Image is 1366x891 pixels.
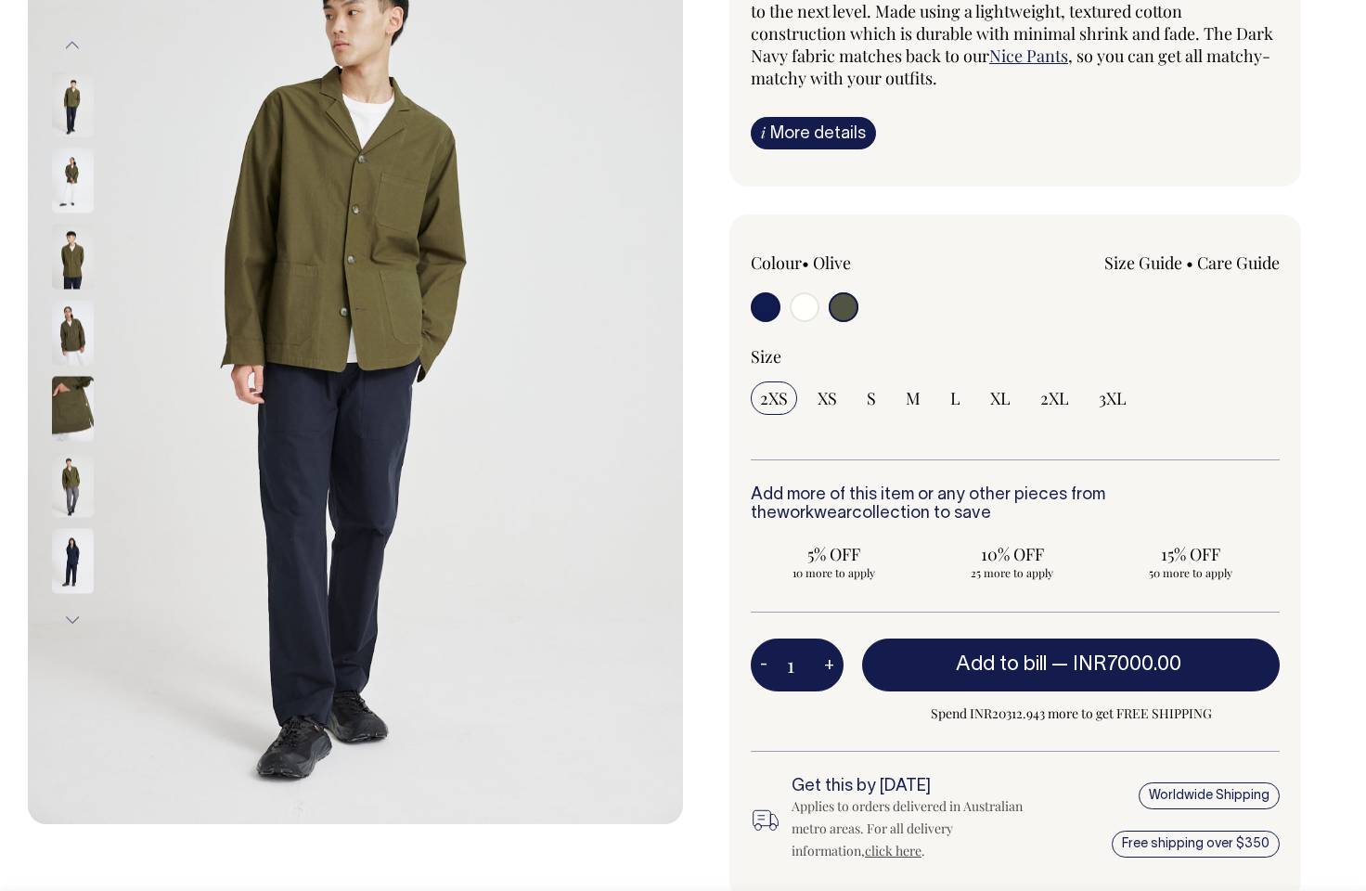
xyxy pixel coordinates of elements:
img: dark-navy [52,529,94,594]
input: XL [981,381,1020,415]
button: - [751,647,777,684]
span: 5% OFF [760,543,909,565]
input: 15% OFF 50 more to apply [1107,537,1274,586]
div: Colour [751,252,962,274]
img: olive [52,225,94,290]
span: i [761,123,766,142]
img: olive [52,453,94,518]
h6: Add more of this item or any other pieces from the collection to save [751,486,1280,523]
button: + [815,647,844,684]
a: Care Guide [1197,252,1280,274]
input: 10% OFF 25 more to apply [929,537,1096,586]
span: • [802,252,809,274]
a: Size Guide [1104,252,1182,274]
span: , so you can get all matchy-matchy with your outfits. [751,45,1270,89]
span: Add to bill [956,655,1047,674]
input: L [941,381,970,415]
span: 25 more to apply [938,565,1087,580]
a: iMore details [751,117,876,149]
h6: Get this by [DATE] [792,778,1039,796]
span: 15% OFF [1116,543,1265,565]
div: Size [751,345,1280,368]
a: click here [865,842,921,859]
a: workwear [777,506,852,522]
span: XS [818,387,837,409]
div: Applies to orders delivered in Australian metro areas. For all delivery information, . [792,795,1039,862]
span: XL [990,387,1011,409]
span: S [867,387,876,409]
span: 2XS [760,387,788,409]
input: 2XL [1031,381,1078,415]
span: — [1051,655,1186,674]
span: 50 more to apply [1116,565,1265,580]
label: Olive [813,252,851,274]
span: 2XL [1040,387,1069,409]
span: L [950,387,960,409]
img: olive [52,301,94,366]
span: 3XL [1099,387,1127,409]
button: Previous [58,25,86,67]
a: Nice Pants [989,45,1068,67]
span: 10 more to apply [760,565,909,580]
span: • [1186,252,1193,274]
span: 10% OFF [938,543,1087,565]
input: 2XS [751,381,797,415]
span: M [906,387,921,409]
input: 5% OFF 10 more to apply [751,537,918,586]
span: Spend INR20312.943 more to get FREE SHIPPING [862,703,1280,725]
button: Next [58,600,86,641]
button: Add to bill —INR7000.00 [862,639,1280,691]
input: S [857,381,885,415]
input: XS [808,381,846,415]
span: INR7000.00 [1073,655,1181,674]
img: olive [52,377,94,442]
img: olive [52,148,94,213]
img: olive [52,72,94,137]
input: 3XL [1089,381,1136,415]
input: M [896,381,930,415]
